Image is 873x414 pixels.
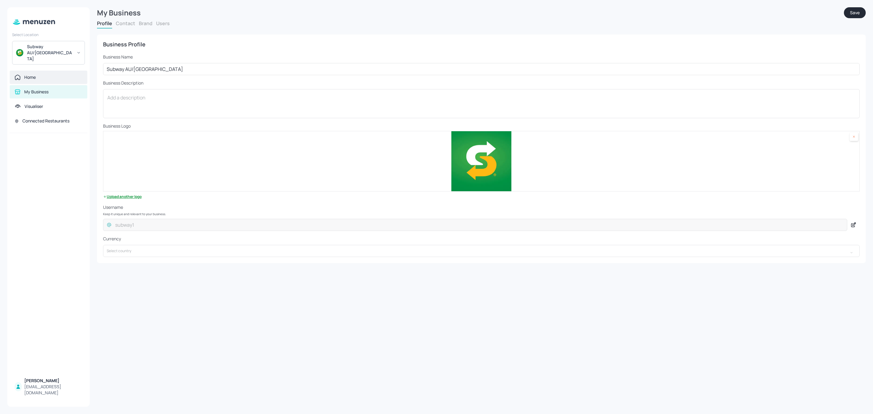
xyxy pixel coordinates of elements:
[22,118,69,124] div: Connected Restaurants
[103,63,860,75] input: Business Name
[103,41,860,48] div: Business Profile
[103,131,859,191] img: 2024-10-27-1730072375218qx6skt0585e.jpg
[103,245,848,257] input: Select country
[103,80,860,86] p: Business Description
[97,20,112,27] button: Profile
[116,20,135,27] button: Contact
[97,7,844,18] div: My Business
[16,49,23,56] img: avatar
[24,89,48,95] div: My Business
[139,20,152,27] button: Brand
[156,20,170,27] button: Users
[103,204,860,210] p: Username
[103,123,860,129] p: Business Logo
[103,212,860,216] p: Keep it unique and relevant to your business.
[844,7,866,18] button: Save
[24,74,36,80] div: Home
[845,247,858,259] button: Open
[24,378,82,384] div: [PERSON_NAME]
[103,54,860,60] p: Business Name
[12,32,85,37] div: Select Location
[27,44,73,62] div: Subway AU/[GEOGRAPHIC_DATA]
[24,384,82,396] div: [EMAIL_ADDRESS][DOMAIN_NAME]
[25,103,43,109] div: Visualiser
[103,236,860,242] p: Currency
